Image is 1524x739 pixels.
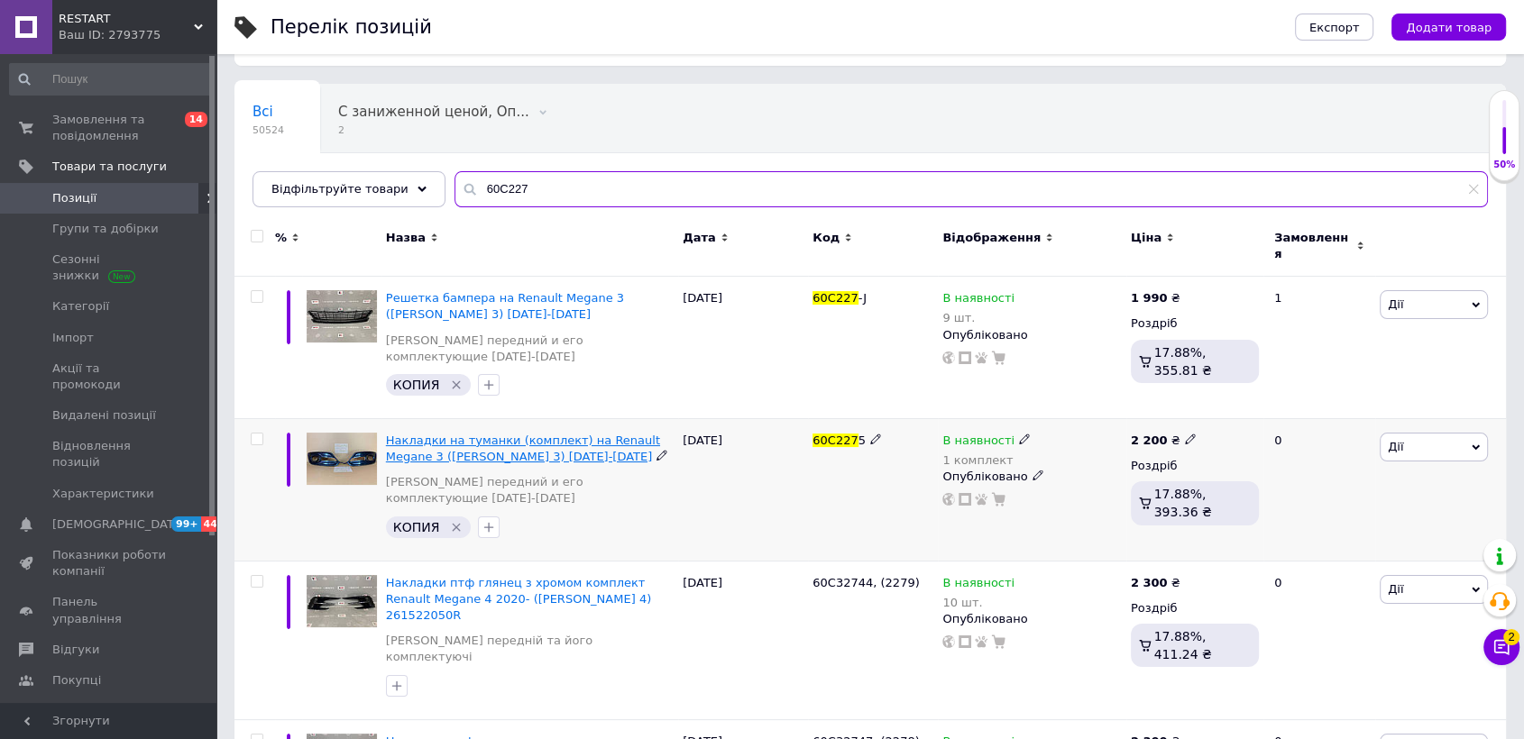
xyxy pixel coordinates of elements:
[1388,582,1403,596] span: Дії
[678,561,808,719] div: [DATE]
[386,433,660,463] a: Накладки на туманки (комплект) на Renault Megane 3 ([PERSON_NAME] 3) [DATE]-[DATE]
[52,486,154,502] span: Характеристики
[942,230,1041,246] span: Відображення
[1406,21,1492,34] span: Додати товар
[59,27,216,43] div: Ваш ID: 2793775
[52,438,167,470] span: Відновлення позицій
[1483,629,1519,665] button: Чат з покупцем2
[59,11,194,27] span: RESTART
[1295,14,1374,41] button: Експорт
[52,190,96,206] span: Позиції
[171,516,201,532] span: 99+
[271,18,432,37] div: Перелік позицій
[1131,433,1197,449] div: ₴
[338,104,529,120] span: С заниженной ценой, Оп...
[52,298,109,315] span: Категорії
[858,433,866,447] span: 5
[52,360,167,393] span: Акції та промокоди
[386,633,674,665] a: [PERSON_NAME] передній та його комплектуючі
[386,474,674,506] a: [PERSON_NAME] передний и его комплектующие [DATE]-[DATE]
[52,330,94,346] span: Імпорт
[307,433,377,485] img: Накладки на туманки (комплект) на Renault Megane 3 (рено меган 3) 2014-2016
[1154,629,1212,661] span: 17.88%, 411.24 ₴
[812,433,858,447] span: 60C227
[812,291,858,305] span: 60C227
[252,104,273,120] span: Всі
[52,251,167,284] span: Сезонні знижки
[185,112,207,127] span: 14
[1131,290,1180,306] div: ₴
[1131,315,1259,332] div: Роздріб
[1131,576,1168,589] b: 2 300
[942,453,1031,467] div: 1 комплект
[252,123,284,137] span: 50524
[1263,277,1375,419] div: 1
[386,291,624,321] a: Решетка бампера на Renault Megane 3 ([PERSON_NAME] 3) [DATE]-[DATE]
[1131,458,1259,474] div: Роздріб
[683,230,716,246] span: Дата
[52,547,167,579] span: Показники роботи компанії
[386,576,651,622] a: Накладки птф глянец з хромом комплект Renault Megane 4 2020- ([PERSON_NAME] 4) 261522050R
[1131,230,1161,246] span: Ціна
[52,642,99,658] span: Відгуки
[52,159,167,175] span: Товари та послуги
[1154,345,1212,378] span: 17.88%, 355.81 ₴
[678,277,808,419] div: [DATE]
[320,85,565,153] div: С заниженной ценой, Опубликованные
[1391,14,1506,41] button: Додати товар
[52,407,156,424] span: Видалені позиції
[1154,487,1212,519] span: 17.88%, 393.36 ₴
[942,291,1014,310] span: В наявності
[1490,159,1519,171] div: 50%
[942,327,1122,343] div: Опубліковано
[1131,433,1168,447] b: 2 200
[52,594,167,626] span: Панель управління
[942,611,1122,627] div: Опубліковано
[449,378,464,392] svg: Видалити мітку
[1263,561,1375,719] div: 0
[393,520,440,534] span: КОПИЯ
[9,63,212,96] input: Пошук
[1131,291,1168,305] b: 1 990
[386,230,426,246] span: Назва
[52,516,186,533] span: [DEMOGRAPHIC_DATA]
[386,333,674,365] a: [PERSON_NAME] передний и его комплектующие [DATE]-[DATE]
[678,418,808,561] div: [DATE]
[942,596,1014,609] div: 10 шт.
[812,230,840,246] span: Код
[307,575,377,627] img: Накладки птф глянец з хромом комплект Renault Megane 4 2020- (Рено Меган 4) 261522050R
[942,576,1014,595] span: В наявності
[449,520,464,534] svg: Видалити мітку
[52,672,101,689] span: Покупці
[942,469,1122,485] div: Опубліковано
[1131,600,1259,616] div: Роздріб
[201,516,222,532] span: 44
[1263,418,1375,561] div: 0
[1388,297,1403,311] span: Дії
[52,112,167,144] span: Замовлення та повідомлення
[942,433,1014,452] span: В наявності
[52,221,159,237] span: Групи та добірки
[393,378,440,392] span: КОПИЯ
[454,171,1488,207] input: Пошук по назві позиції, артикулу і пошуковим запитам
[1388,440,1403,453] span: Дії
[1503,629,1519,645] span: 2
[812,576,919,589] span: 60C32744, (2279)
[252,172,346,188] span: Опубліковані
[942,311,1014,324] div: 9 шт.
[271,182,409,196] span: Відфільтруйте товари
[1274,230,1352,262] span: Замовлення
[275,230,287,246] span: %
[307,290,377,342] img: Решетка бампера на Renault Megane 3 (Рено Меган 3) 2014-2016
[338,123,529,137] span: 2
[1309,21,1360,34] span: Експорт
[858,291,867,305] span: -J
[1131,575,1180,591] div: ₴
